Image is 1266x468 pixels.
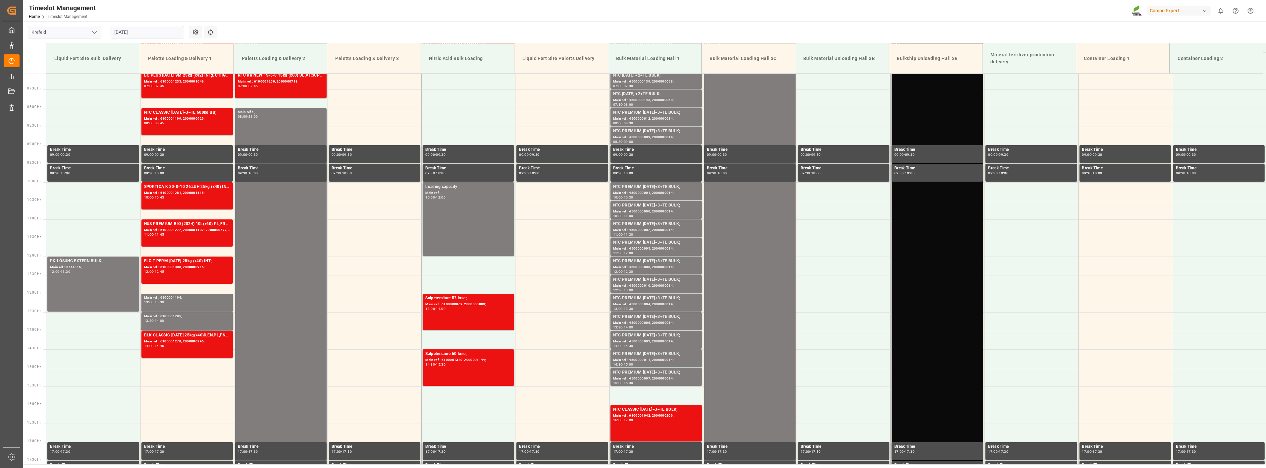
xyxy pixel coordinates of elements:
[811,153,821,156] div: 09:30
[707,172,716,175] div: 09:30
[155,301,164,304] div: 13:30
[425,295,511,302] div: Salpetersäure 53 lose;
[27,272,41,276] span: 12:30 Hr
[425,302,511,307] div: Main ref : 6100000869, 2000000889;
[425,307,435,310] div: 13:00
[50,258,136,264] div: PK-LÖSUNG EXTERN BULK;
[425,165,511,172] div: Break Time
[144,314,230,319] div: Main ref : 6100001285,
[27,365,41,369] span: 15:00 Hr
[613,52,696,65] div: Bulk Material Loading Hall 1
[519,443,605,450] div: Break Time
[810,172,811,175] div: -
[1132,5,1142,17] img: Screenshot%202023-09-29%20at%2010.02.21.png_1712312052.png
[155,233,164,236] div: 11:45
[435,153,436,156] div: -
[239,52,322,65] div: Paletts Loading & Delivery 2
[613,307,623,310] div: 13:00
[238,85,247,88] div: 07:00
[238,443,324,450] div: Break Time
[613,246,699,252] div: Main ref : 4500000005, 2000000014;
[153,344,154,347] div: -
[153,233,154,236] div: -
[707,153,716,156] div: 09:00
[613,264,699,270] div: Main ref : 4500000008, 2000000014;
[248,115,258,118] div: 21:00
[425,351,511,357] div: Salpetersäure 60 lose;
[425,357,511,363] div: Main ref : 6100001320, 2000001144;
[624,381,633,384] div: 15:30
[155,319,164,322] div: 14:00
[624,233,633,236] div: 11:30
[50,443,136,450] div: Break Time
[1176,153,1186,156] div: 09:00
[144,172,154,175] div: 09:30
[153,122,154,125] div: -
[29,3,96,13] div: Timeslot Management
[425,363,435,366] div: 14:30
[707,146,793,153] div: Break Time
[624,103,633,106] div: 08:00
[50,146,136,153] div: Break Time
[1187,153,1196,156] div: 09:30
[624,344,633,347] div: 14:30
[520,52,603,65] div: Liquid Fert Site Paletts Delivery
[613,153,623,156] div: 09:00
[613,97,699,103] div: Main ref : 4500000143, 2000000058;
[435,363,436,366] div: -
[238,146,324,153] div: Break Time
[894,52,977,65] div: Bulkship Unloading Hall 3B
[622,122,623,125] div: -
[624,252,633,255] div: 12:00
[1093,172,1102,175] div: 10:00
[144,270,154,273] div: 12:00
[622,344,623,347] div: -
[613,214,623,217] div: 10:30
[613,326,623,329] div: 13:30
[613,376,699,381] div: Main ref : 4500000007, 2000000014;
[144,443,230,450] div: Break Time
[613,196,623,199] div: 10:00
[1176,146,1262,153] div: Break Time
[613,357,699,363] div: Main ref : 4500000011, 2000000014;
[144,339,230,344] div: Main ref : 6100001278, 2000000946;
[622,196,623,199] div: -
[624,270,633,273] div: 12:30
[622,172,623,175] div: -
[999,172,1008,175] div: 10:00
[894,165,980,172] div: Break Time
[1147,6,1211,16] div: Compo Expert
[144,319,154,322] div: 13:30
[801,52,883,65] div: Bulk Material Unloading Hall 3B
[988,172,998,175] div: 09:30
[613,289,623,292] div: 12:30
[27,179,41,183] span: 10:00 Hr
[425,443,511,450] div: Break Time
[144,79,230,85] div: Main ref : 6100001233, 2000001049;
[332,146,418,153] div: Break Time
[238,172,247,175] div: 09:30
[988,165,1074,172] div: Break Time
[27,254,41,257] span: 12:00 Hr
[27,346,41,350] span: 14:30 Hr
[238,153,247,156] div: 09:00
[624,140,633,143] div: 09:00
[624,419,633,422] div: 17:00
[436,196,446,199] div: 12:00
[247,172,248,175] div: -
[155,122,164,125] div: 08:45
[155,196,164,199] div: 10:45
[1147,4,1213,17] button: Compo Expert
[144,184,230,190] div: SPORTICA K 30-0-10 26%UH 25kg (x40) INT;FLO T PERM [DATE] 25kg (x40) INT;BLK CLASSIC [DATE] 25kg(...
[613,209,699,214] div: Main ref : 4500000000, 2000000014;
[247,85,248,88] div: -
[145,52,228,65] div: Paletts Loading & Delivery 1
[707,165,793,172] div: Break Time
[801,165,887,172] div: Break Time
[27,309,41,313] span: 13:30 Hr
[613,332,699,339] div: NTC PREMIUM [DATE]+3+TE BULK;
[613,135,699,140] div: Main ref : 4500000009, 2000000014;
[155,85,164,88] div: 07:45
[613,406,699,413] div: NTC CLASSIC [DATE]+3+TE BULK;
[153,319,154,322] div: -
